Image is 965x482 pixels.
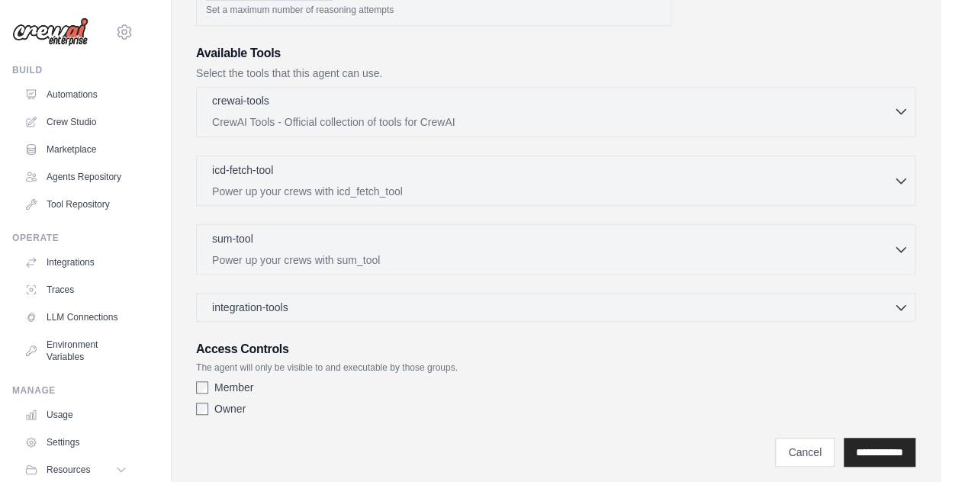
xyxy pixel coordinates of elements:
p: icd-fetch-tool [212,162,273,178]
button: Resources [18,458,133,482]
p: Power up your crews with sum_tool [212,252,893,268]
a: LLM Connections [18,305,133,329]
h3: Available Tools [196,44,915,63]
div: Manage [12,384,133,397]
button: icd-fetch-tool Power up your crews with icd_fetch_tool [203,162,909,199]
img: Logo [12,18,88,47]
div: Build [12,64,133,76]
span: integration-tools [212,300,288,315]
p: CrewAI Tools - Official collection of tools for CrewAI [212,114,893,130]
a: Automations [18,82,133,107]
button: crewai-tools CrewAI Tools - Official collection of tools for CrewAI [203,93,909,130]
label: Member [214,380,253,395]
p: The agent will only be visible to and executable by those groups. [196,361,915,374]
a: Usage [18,403,133,427]
a: Marketplace [18,137,133,162]
a: Integrations [18,250,133,275]
a: Environment Variables [18,333,133,369]
a: Cancel [775,438,835,467]
a: Settings [18,430,133,455]
p: Power up your crews with icd_fetch_tool [212,184,893,199]
p: Select the tools that this agent can use. [196,66,915,81]
p: Set a maximum number of reasoning attempts [206,4,661,16]
p: crewai-tools [212,93,269,108]
a: Crew Studio [18,110,133,134]
h3: Access Controls [196,340,915,358]
div: Operate [12,232,133,244]
span: Resources [47,464,90,476]
a: Tool Repository [18,192,133,217]
label: Owner [214,401,246,416]
a: Agents Repository [18,165,133,189]
button: integration-tools [203,300,909,315]
button: sum-tool Power up your crews with sum_tool [203,231,909,268]
p: sum-tool [212,231,253,246]
a: Traces [18,278,133,302]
